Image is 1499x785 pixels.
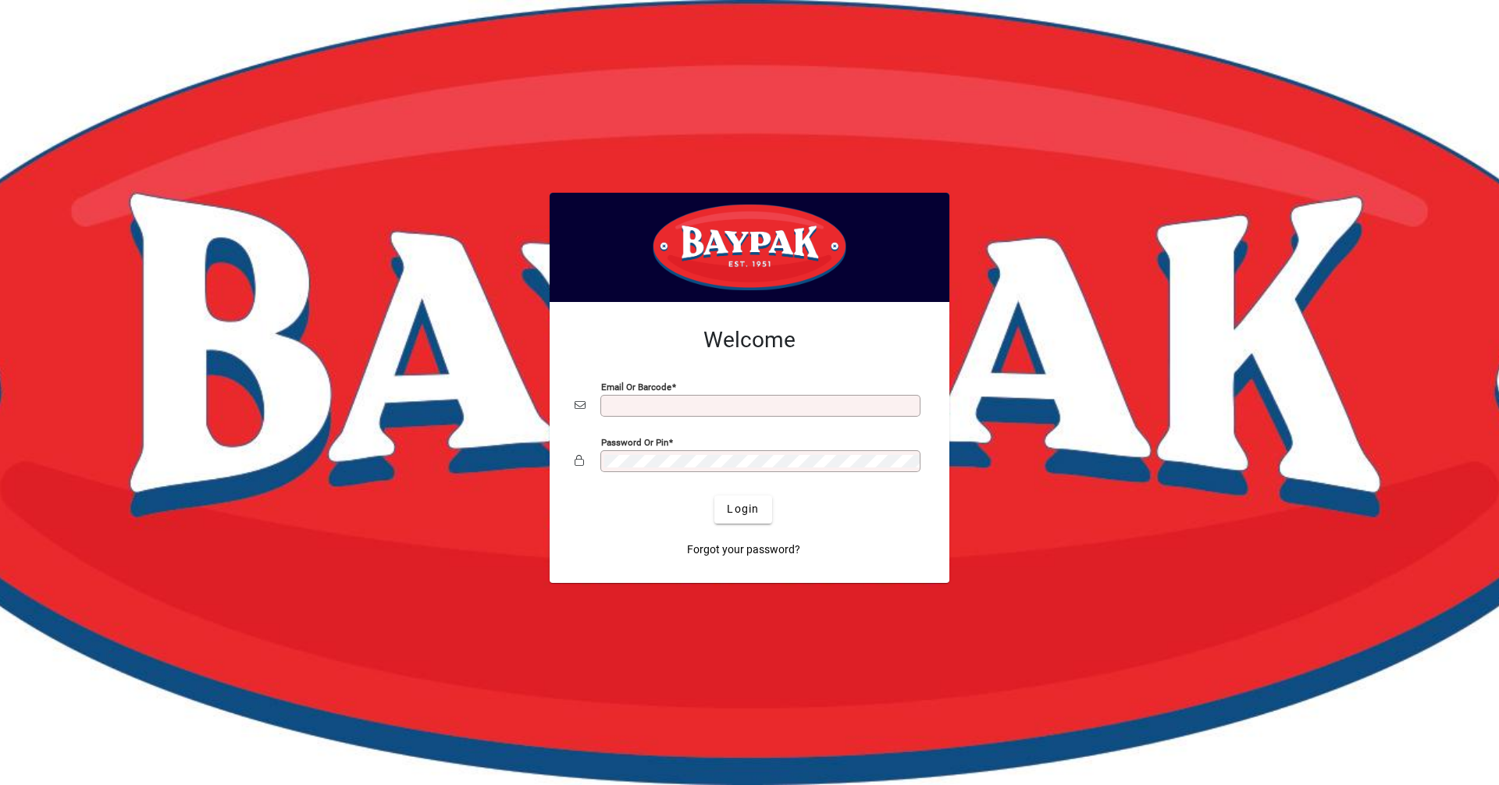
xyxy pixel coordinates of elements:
[727,501,759,517] span: Login
[687,542,800,558] span: Forgot your password?
[601,381,671,392] mat-label: Email or Barcode
[575,327,924,353] h2: Welcome
[681,536,806,564] a: Forgot your password?
[601,436,668,447] mat-label: Password or Pin
[714,496,771,524] button: Login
